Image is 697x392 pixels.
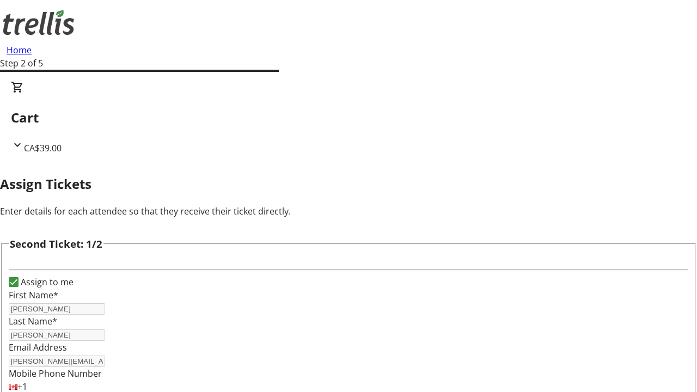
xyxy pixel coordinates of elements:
h2: Cart [11,108,686,127]
label: First Name* [9,289,58,301]
label: Email Address [9,341,67,353]
label: Assign to me [19,275,74,289]
div: CartCA$39.00 [11,81,686,155]
h3: Second Ticket: 1/2 [10,236,102,252]
label: Last Name* [9,315,57,327]
span: CA$39.00 [24,142,62,154]
label: Mobile Phone Number [9,367,102,379]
